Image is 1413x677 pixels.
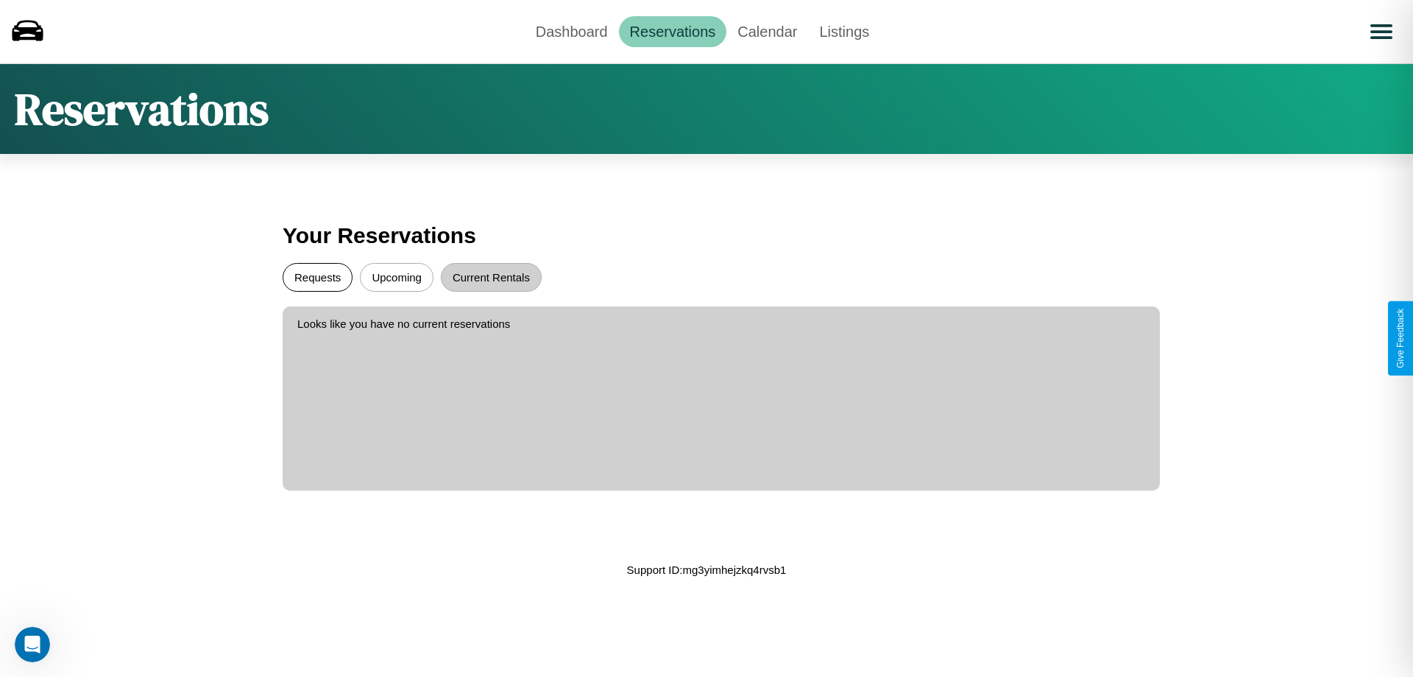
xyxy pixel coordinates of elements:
h3: Your Reservations [283,216,1130,256]
p: Looks like you have no current reservations [297,314,1145,334]
div: Give Feedback [1395,309,1406,368]
h1: Reservations [15,79,269,139]
button: Requests [283,263,353,292]
iframe: Intercom live chat [15,627,50,662]
button: Upcoming [360,263,433,292]
button: Current Rentals [441,263,542,292]
p: Support ID: mg3yimhejzkq4rvsb1 [627,560,787,580]
a: Reservations [619,16,727,47]
a: Calendar [726,16,808,47]
button: Open menu [1361,11,1402,52]
a: Listings [808,16,880,47]
a: Dashboard [525,16,619,47]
